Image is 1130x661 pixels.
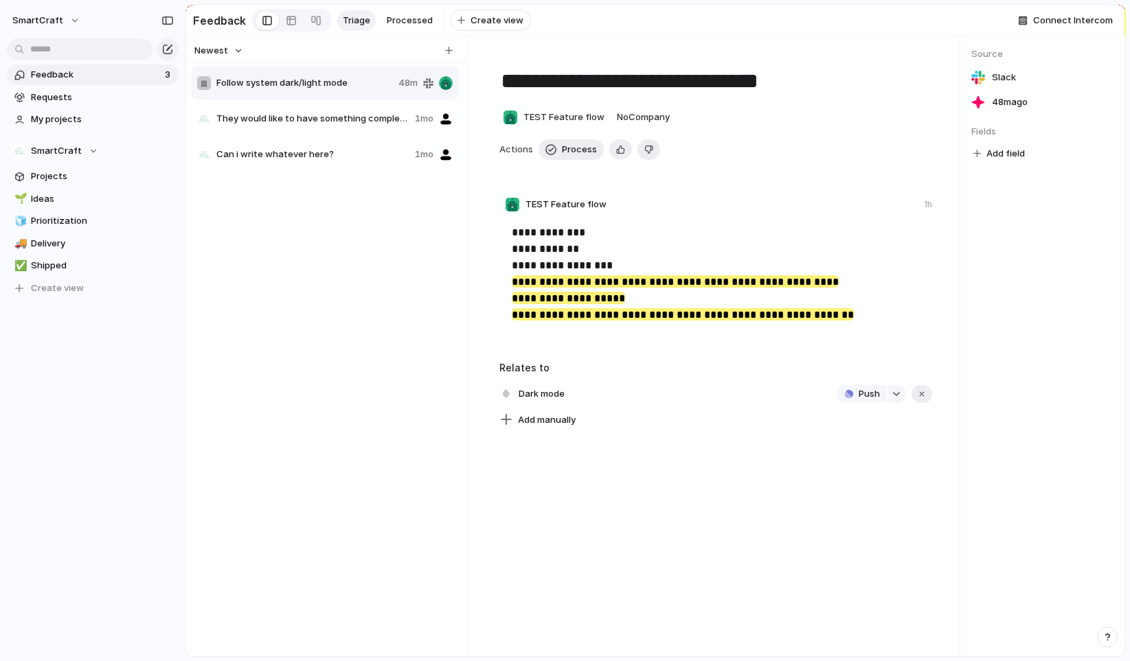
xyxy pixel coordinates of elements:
span: No Company [617,111,670,122]
a: Requests [7,87,179,108]
span: Requests [31,91,174,104]
button: 🧊 [12,214,26,228]
a: Feedback3 [7,65,179,85]
span: 48m [398,76,418,90]
button: Add manually [495,410,581,430]
span: Follow system dark/light mode [216,76,393,90]
span: Can i write whatever here? [216,148,409,161]
a: 🌱Ideas [7,189,179,209]
a: 🚚Delivery [7,233,179,254]
span: 3 [165,68,173,82]
button: Push [837,385,887,403]
a: My projects [7,109,179,130]
span: 1mo [415,112,433,126]
button: Connect Intercom [1013,10,1118,31]
h2: Feedback [193,12,246,29]
span: Triage [343,14,370,27]
button: Process [539,139,604,160]
span: TEST Feature flow [526,198,607,211]
div: 🚚 [14,235,24,251]
button: Add field [971,145,1027,163]
span: Push [859,387,880,401]
div: 🌱 [14,191,24,207]
button: TEST Feature flow [499,106,608,128]
button: SmartCraft [7,141,179,161]
span: SmartCraft [12,14,63,27]
span: Feedback [31,68,161,82]
span: Create view [471,14,523,27]
button: Delete [637,139,660,160]
span: Shipped [31,259,174,272]
span: Add manually [518,413,576,427]
span: Slack [992,71,1016,84]
span: Actions [499,143,533,156]
button: SmartCraft [6,10,87,32]
span: Add field [986,147,1025,161]
span: Process [562,143,597,156]
span: Processed [387,14,433,27]
a: Triage [337,10,376,31]
a: 🧊Prioritization [7,211,179,231]
a: Slack [971,68,1114,87]
span: 48m ago [992,95,1028,109]
div: ✅ [14,258,24,274]
button: ✅ [12,259,26,272]
span: Newest [194,44,228,58]
span: Ideas [31,192,174,206]
div: 🧊 [14,213,24,229]
button: Create view [7,278,179,299]
span: Fields [971,125,1114,139]
span: Source [971,47,1114,61]
div: 1h [924,198,932,211]
button: Create view [450,10,531,32]
button: NoCompany [613,106,673,128]
a: ✅Shipped [7,255,179,276]
span: Dark mode [515,384,569,404]
a: Projects [7,166,179,187]
span: 1mo [415,148,433,161]
span: Create view [31,281,84,295]
span: My projects [31,113,174,126]
span: They would like to have something completely different [216,112,409,126]
span: Projects [31,170,174,183]
span: Connect Intercom [1033,14,1113,27]
a: Processed [381,10,438,31]
span: SmartCraft [31,144,82,158]
button: 🌱 [12,192,26,206]
span: TEST Feature flow [523,111,604,124]
span: Prioritization [31,214,174,228]
h3: Relates to [499,360,932,375]
span: Delivery [31,237,174,251]
button: 🚚 [12,237,26,251]
button: Newest [192,42,245,60]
